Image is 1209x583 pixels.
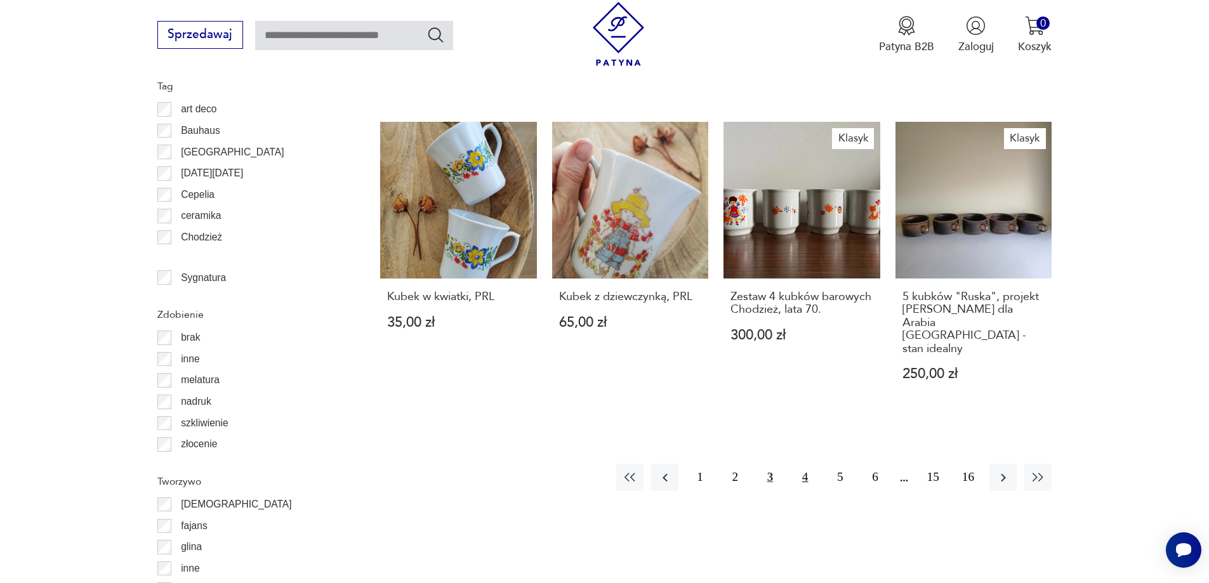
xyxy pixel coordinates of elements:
p: Chodzież [181,229,222,246]
a: KlasykZestaw 4 kubków barowych Chodzież, lata 70.Zestaw 4 kubków barowych Chodzież, lata 70.300,0... [723,122,880,410]
p: fajans [181,518,208,534]
img: Ikona koszyka [1025,16,1045,36]
p: 35,00 zł [387,316,530,329]
p: [GEOGRAPHIC_DATA] [181,144,284,160]
h3: 5 kubków "Ruska", projekt [PERSON_NAME] dla Arabia [GEOGRAPHIC_DATA] - stan idealny [902,291,1045,355]
button: Zaloguj [958,16,994,54]
button: 6 [861,464,889,491]
p: 250,00 zł [902,367,1045,381]
p: [DATE][DATE] [181,165,243,181]
p: szkliwienie [181,415,228,431]
button: 2 [722,464,749,491]
p: Sygnatura [181,270,226,286]
button: 5 [826,464,854,491]
p: melatura [181,372,220,388]
button: 1 [686,464,713,491]
button: 4 [791,464,819,491]
p: [DEMOGRAPHIC_DATA] [181,496,291,513]
img: Ikona medalu [897,16,916,36]
p: ceramika [181,207,221,224]
p: Tworzywo [157,473,344,490]
button: 0Koszyk [1018,16,1052,54]
p: brak [181,329,200,346]
p: złocenie [181,436,217,452]
p: Cepelia [181,187,215,203]
p: inne [181,351,199,367]
a: Kubek z dziewczynką, PRLKubek z dziewczynką, PRL65,00 zł [552,122,709,410]
p: Bauhaus [181,122,220,139]
p: Tag [157,78,344,95]
button: 16 [955,464,982,491]
p: Patyna B2B [879,39,934,54]
p: art deco [181,101,216,117]
p: 65,00 zł [559,316,702,329]
p: glina [181,539,202,555]
p: Ćmielów [181,250,219,266]
h3: Kubek z dziewczynką, PRL [559,291,702,303]
h3: Kubek w kwiatki, PRL [387,291,530,303]
p: 300,00 zł [730,329,873,342]
a: Klasyk5 kubków "Ruska", projekt Ulla Procope dla Arabia Finland - stan idealny5 kubków "Ruska", p... [895,122,1052,410]
a: Kubek w kwiatki, PRLKubek w kwiatki, PRL35,00 zł [380,122,537,410]
p: Koszyk [1018,39,1052,54]
button: Szukaj [426,25,445,44]
a: Sprzedawaj [157,30,243,41]
img: Patyna - sklep z meblami i dekoracjami vintage [586,2,651,66]
button: Sprzedawaj [157,21,243,49]
button: 15 [920,464,947,491]
iframe: Smartsupp widget button [1166,532,1201,568]
p: Zdobienie [157,306,344,323]
p: inne [181,560,199,577]
h3: Zestaw 4 kubków barowych Chodzież, lata 70. [730,291,873,317]
button: 3 [756,464,784,491]
p: nadruk [181,393,211,410]
div: 0 [1036,16,1050,30]
button: Patyna B2B [879,16,934,54]
p: Zaloguj [958,39,994,54]
img: Ikonka użytkownika [966,16,986,36]
a: Ikona medaluPatyna B2B [879,16,934,54]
